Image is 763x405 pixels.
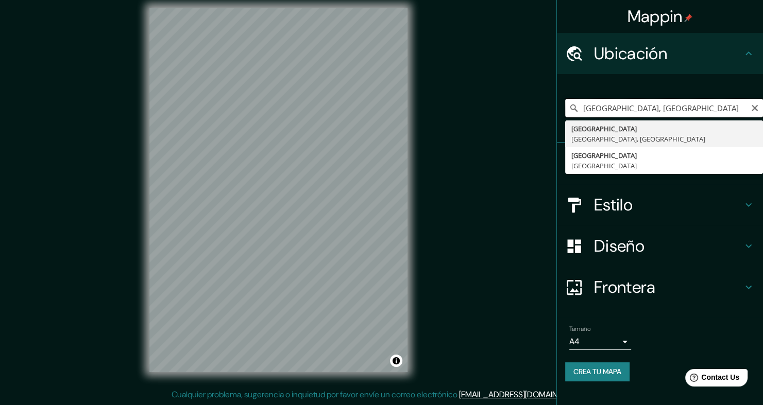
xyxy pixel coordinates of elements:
p: Cualquier problema, sugerencia o inquietud por favor envíe un correo electrónico . [172,389,588,401]
h4: Alfileres [594,153,742,174]
div: [GEOGRAPHIC_DATA], [GEOGRAPHIC_DATA] [571,134,757,144]
div: Ubicación [557,33,763,74]
h4: Diseño [594,236,742,256]
div: Frontera [557,267,763,308]
div: Diseño [557,225,763,267]
input: Pick your city or area [565,99,763,117]
div: [GEOGRAPHIC_DATA] [571,161,757,171]
h4: Ubicación [594,43,742,64]
canvas: Map [149,8,408,372]
div: [GEOGRAPHIC_DATA] [571,150,757,161]
div: [GEOGRAPHIC_DATA] [571,124,757,134]
h4: Estilo [594,195,742,215]
button: Crea tu mapa [565,362,630,381]
iframe: Help widget launcher [671,365,752,394]
h4: Frontera [594,277,742,297]
div: Estilo [557,184,763,225]
button: Toggle attribution [390,355,402,367]
div: A4 [569,333,631,350]
label: Tamaño [569,325,590,333]
img: pin-icon.png [684,14,692,22]
h4: Mappin [628,6,693,27]
div: Alfileres [557,143,763,184]
button: Clear [751,102,759,112]
a: [EMAIL_ADDRESS][DOMAIN_NAME] [459,389,586,400]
